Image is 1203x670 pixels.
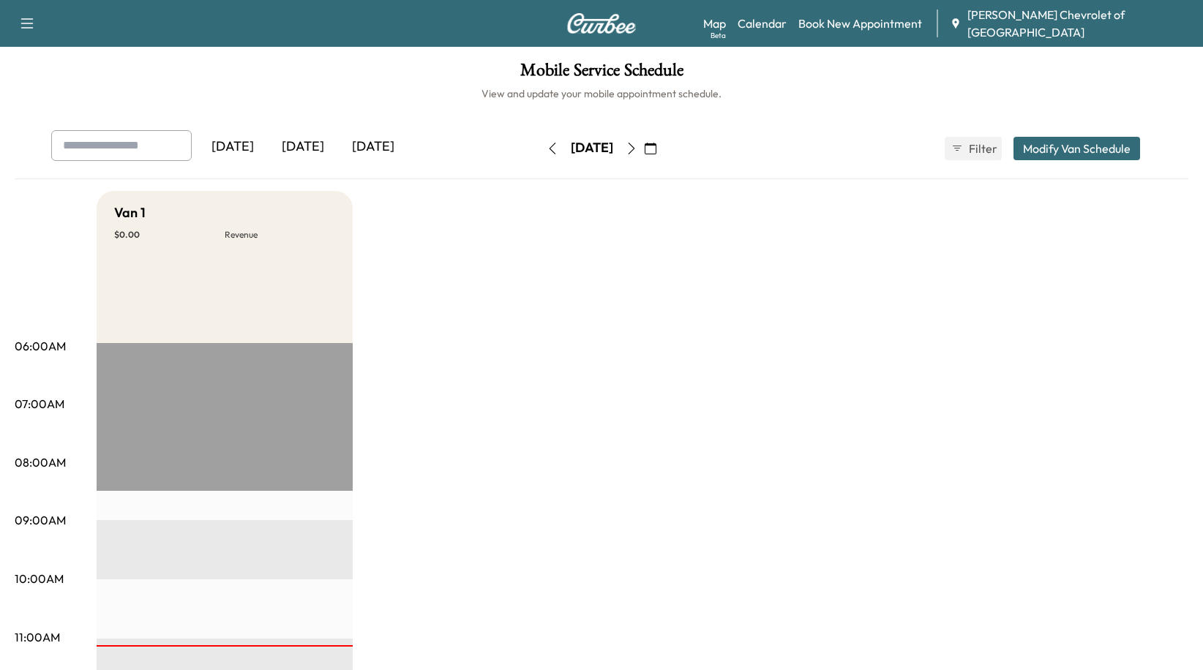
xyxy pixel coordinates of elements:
a: Calendar [738,15,787,32]
div: Beta [711,30,726,41]
p: Revenue [225,229,335,241]
div: [DATE] [338,130,408,164]
p: 09:00AM [15,511,66,529]
div: [DATE] [571,139,613,157]
p: 06:00AM [15,337,66,355]
div: [DATE] [198,130,268,164]
span: Filter [969,140,995,157]
img: Curbee Logo [566,13,637,34]
p: 08:00AM [15,453,66,471]
p: 10:00AM [15,570,64,587]
p: $ 0.00 [114,229,225,241]
a: Book New Appointment [798,15,922,32]
h5: Van 1 [114,203,146,223]
span: [PERSON_NAME] Chevrolet of [GEOGRAPHIC_DATA] [967,6,1191,41]
button: Modify Van Schedule [1013,137,1140,160]
p: 11:00AM [15,628,60,646]
div: [DATE] [268,130,338,164]
button: Filter [945,137,1002,160]
p: 07:00AM [15,395,64,413]
a: MapBeta [703,15,726,32]
h6: View and update your mobile appointment schedule. [15,86,1188,101]
h1: Mobile Service Schedule [15,61,1188,86]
